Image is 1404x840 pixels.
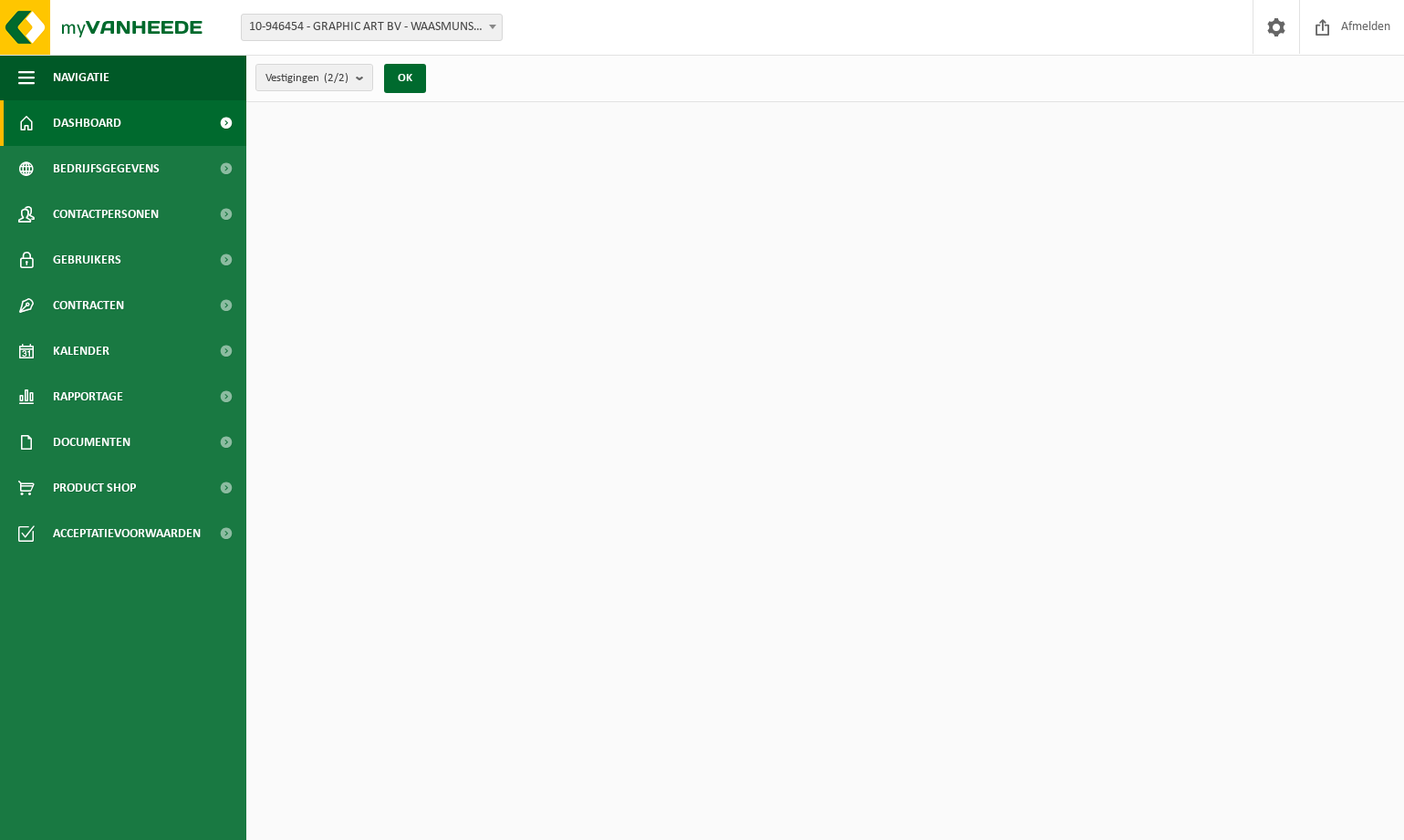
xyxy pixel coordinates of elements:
span: Kalender [53,328,109,374]
span: Contactpersonen [53,192,159,237]
span: Bedrijfsgegevens [53,146,160,192]
span: Contracten [53,283,124,328]
button: Vestigingen(2/2) [255,64,373,91]
span: Dashboard [53,100,121,146]
button: OK [384,64,426,93]
span: 10-946454 - GRAPHIC ART BV - WAASMUNSTER [242,15,502,40]
span: Documenten [53,420,130,465]
span: Vestigingen [265,65,348,92]
span: Gebruikers [53,237,121,283]
span: Product Shop [53,465,136,511]
span: Acceptatievoorwaarden [53,511,201,556]
span: 10-946454 - GRAPHIC ART BV - WAASMUNSTER [241,14,503,41]
span: Navigatie [53,55,109,100]
span: Rapportage [53,374,123,420]
count: (2/2) [324,72,348,84]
